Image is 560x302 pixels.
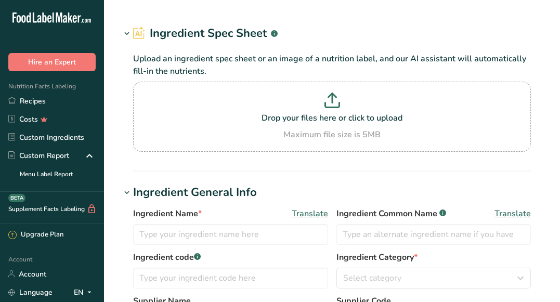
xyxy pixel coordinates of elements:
span: Select category [343,272,401,284]
span: Ingredient Name [133,207,202,220]
input: Type your ingredient name here [133,224,328,245]
div: EN [74,286,96,298]
p: Upload an ingredient spec sheet or an image of a nutrition label, and our AI assistant will autom... [133,52,531,77]
h2: Ingredient Spec Sheet [133,25,278,42]
span: Translate [494,207,531,220]
div: Upgrade Plan [8,230,63,240]
a: Language [8,283,53,301]
div: Ingredient General Info [133,184,257,201]
span: Ingredient Common Name [336,207,446,220]
label: Ingredient Category [336,251,531,264]
p: Drop your files here or click to upload [136,112,528,124]
div: BETA [8,194,25,202]
input: Type your ingredient code here [133,268,328,288]
button: Hire an Expert [8,53,96,71]
input: Type an alternate ingredient name if you have [336,224,531,245]
span: Translate [292,207,328,220]
div: Maximum file size is 5MB [136,128,528,141]
button: Select category [336,268,531,288]
label: Ingredient code [133,251,328,264]
div: Custom Report [8,150,69,161]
